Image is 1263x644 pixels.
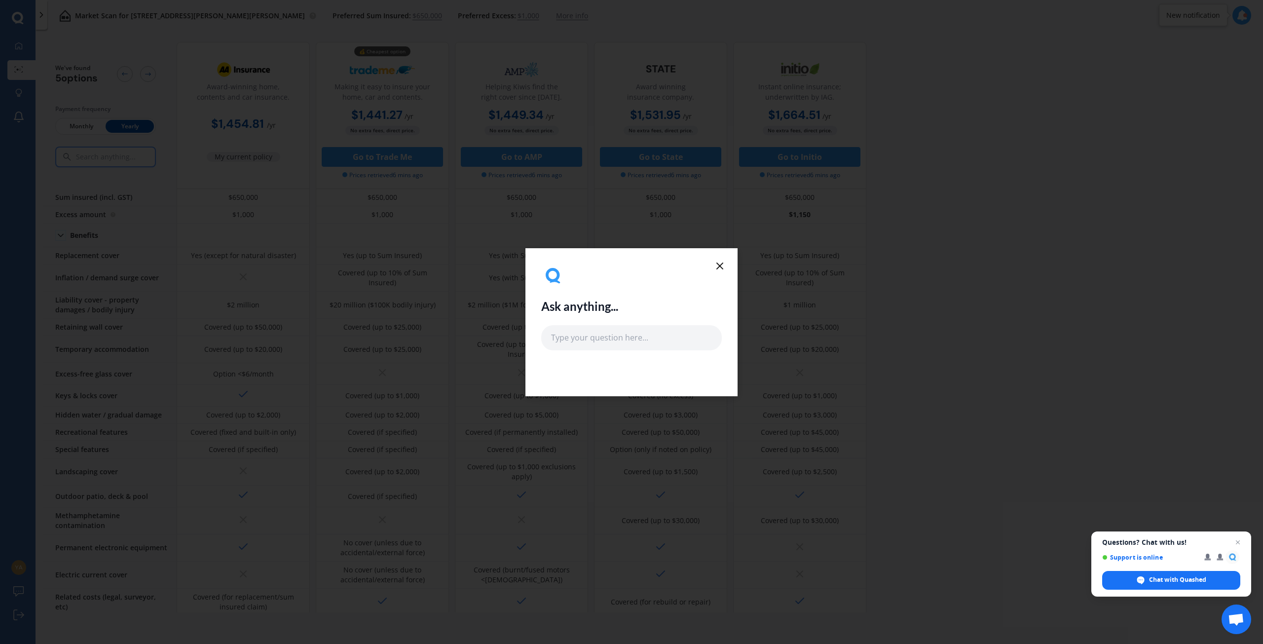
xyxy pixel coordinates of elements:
span: Support is online [1102,554,1197,561]
h2: Ask anything... [541,300,618,314]
span: Chat with Quashed [1149,575,1206,584]
div: Open chat [1222,605,1251,634]
span: Questions? Chat with us! [1102,538,1240,546]
input: Type your question here... [541,325,722,350]
div: Chat with Quashed [1102,571,1240,590]
span: Close chat [1232,536,1244,548]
